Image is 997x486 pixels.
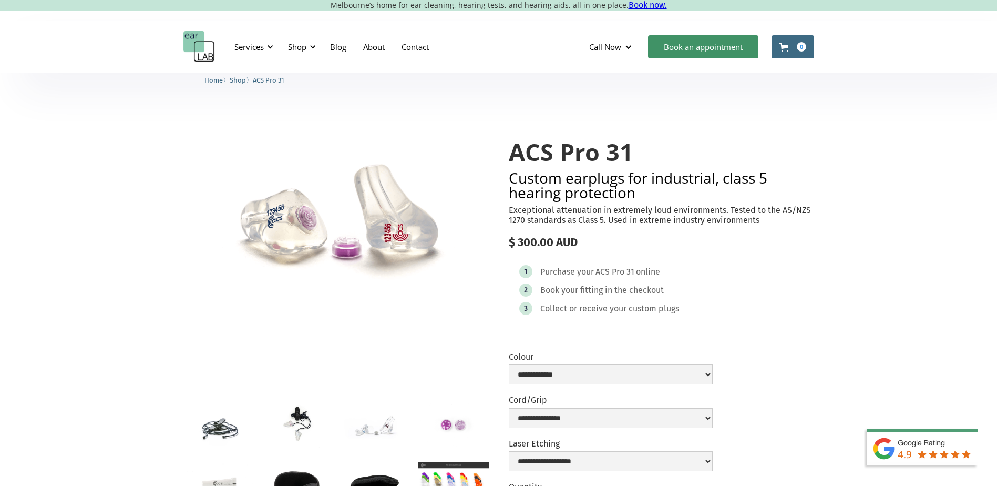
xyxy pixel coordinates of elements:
a: About [355,32,393,62]
span: Home [204,76,223,84]
div: ACS Pro 31 [595,267,634,277]
a: open lightbox [340,402,410,453]
a: Book an appointment [648,35,758,58]
span: ACS Pro 31 [253,76,284,84]
div: 0 [797,42,806,52]
li: 〉 [204,75,230,86]
div: Services [234,42,264,52]
a: Open cart [772,35,814,58]
span: Shop [230,76,246,84]
a: open lightbox [262,402,332,448]
a: Home [204,75,223,85]
label: Colour [509,352,713,362]
p: Exceptional attenuation in extremely loud environments. Tested to the AS/NZS 1270 standards as Cl... [509,205,814,225]
div: Shop [288,42,306,52]
div: Collect or receive your custom plugs [540,303,679,314]
h2: Custom earplugs for industrial, class 5 hearing protection [509,170,814,200]
a: open lightbox [183,118,489,328]
div: 3 [524,305,528,312]
div: Services [228,31,276,63]
li: 〉 [230,75,253,86]
div: Purchase your [540,267,594,277]
label: Laser Etching [509,439,713,449]
a: open lightbox [183,402,253,454]
a: Contact [393,32,437,62]
a: Blog [322,32,355,62]
div: $ 300.00 AUD [509,236,814,249]
div: online [636,267,660,277]
div: Call Now [589,42,621,52]
div: 2 [524,286,528,294]
a: Shop [230,75,246,85]
label: Cord/Grip [509,395,713,405]
div: Shop [282,31,319,63]
a: home [183,31,215,63]
h1: ACS Pro 31 [509,139,814,165]
img: ACS Pro 31 [183,118,489,328]
div: Call Now [581,31,643,63]
a: open lightbox [418,402,488,449]
div: Book your fitting in the checkout [540,285,664,296]
a: ACS Pro 31 [253,75,284,85]
div: 1 [524,268,527,276]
